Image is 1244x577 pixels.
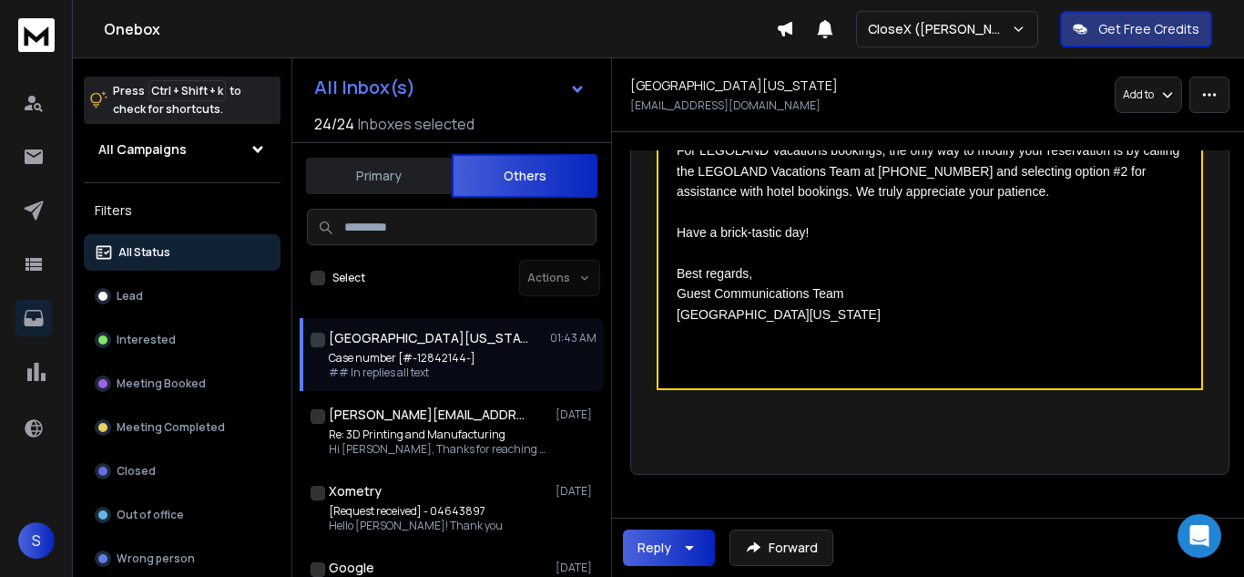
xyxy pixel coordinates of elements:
p: [DATE] [556,484,597,499]
img: logo [18,18,55,52]
span: Ctrl + Shift + k [148,80,226,101]
p: Meeting Completed [117,420,225,435]
button: S [18,522,55,559]
button: Interested [84,322,280,358]
p: 01:43 AM [550,331,597,345]
p: [DATE] [556,407,597,422]
p: Hello [PERSON_NAME]! Thank you [329,519,503,533]
h1: Google [329,559,374,577]
div: Reply [637,539,671,557]
p: CloseX ([PERSON_NAME]) [868,20,1011,38]
h3: Filters [84,198,280,223]
p: Add to [1123,88,1154,102]
p: [Request received] - 04643897 [329,504,503,519]
p: Get Free Credits [1098,20,1199,38]
h1: Onebox [104,18,776,40]
button: All Inbox(s) [300,69,600,106]
button: Get Free Credits [1060,11,1212,47]
button: Meeting Booked [84,366,280,402]
p: Re: 3D Printing and Manufacturing [329,428,547,442]
p: Meeting Booked [117,376,206,391]
button: Others [452,154,597,198]
p: Press to check for shortcuts. [113,82,241,118]
h1: [GEOGRAPHIC_DATA][US_STATE] [630,77,838,95]
p: Lead [117,289,143,304]
h1: All Inbox(s) [314,78,415,97]
button: All Campaigns [84,131,280,168]
p: Out of office [117,508,184,522]
p: Closed [117,464,156,479]
h1: [GEOGRAPHIC_DATA][US_STATE] [329,329,529,347]
h1: All Campaigns [98,140,187,159]
p: All Status [118,245,170,260]
p: Interested [117,333,176,347]
button: Out of office [84,497,280,533]
button: Primary [306,156,452,196]
p: Wrong person [117,551,195,566]
button: Meeting Completed [84,409,280,446]
button: Wrong person [84,541,280,577]
button: All Status [84,234,280,271]
button: Reply [623,530,715,566]
h3: Inboxes selected [358,113,474,135]
span: 24 / 24 [314,113,354,135]
p: Case number [#-12842144-] [329,351,475,366]
label: Select [332,271,365,285]
button: Closed [84,453,280,489]
p: [DATE] [556,561,597,575]
p: ## In replies all text [329,366,475,380]
h1: [PERSON_NAME][EMAIL_ADDRESS][DOMAIN_NAME] [329,406,529,424]
p: [EMAIL_ADDRESS][DOMAIN_NAME] [630,98,821,113]
button: Lead [84,278,280,314]
h1: Xometry [329,482,382,500]
div: Open Intercom Messenger [1178,514,1221,558]
p: Hi [PERSON_NAME], Thanks for reaching out! [329,442,547,457]
button: Forward [729,530,833,566]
